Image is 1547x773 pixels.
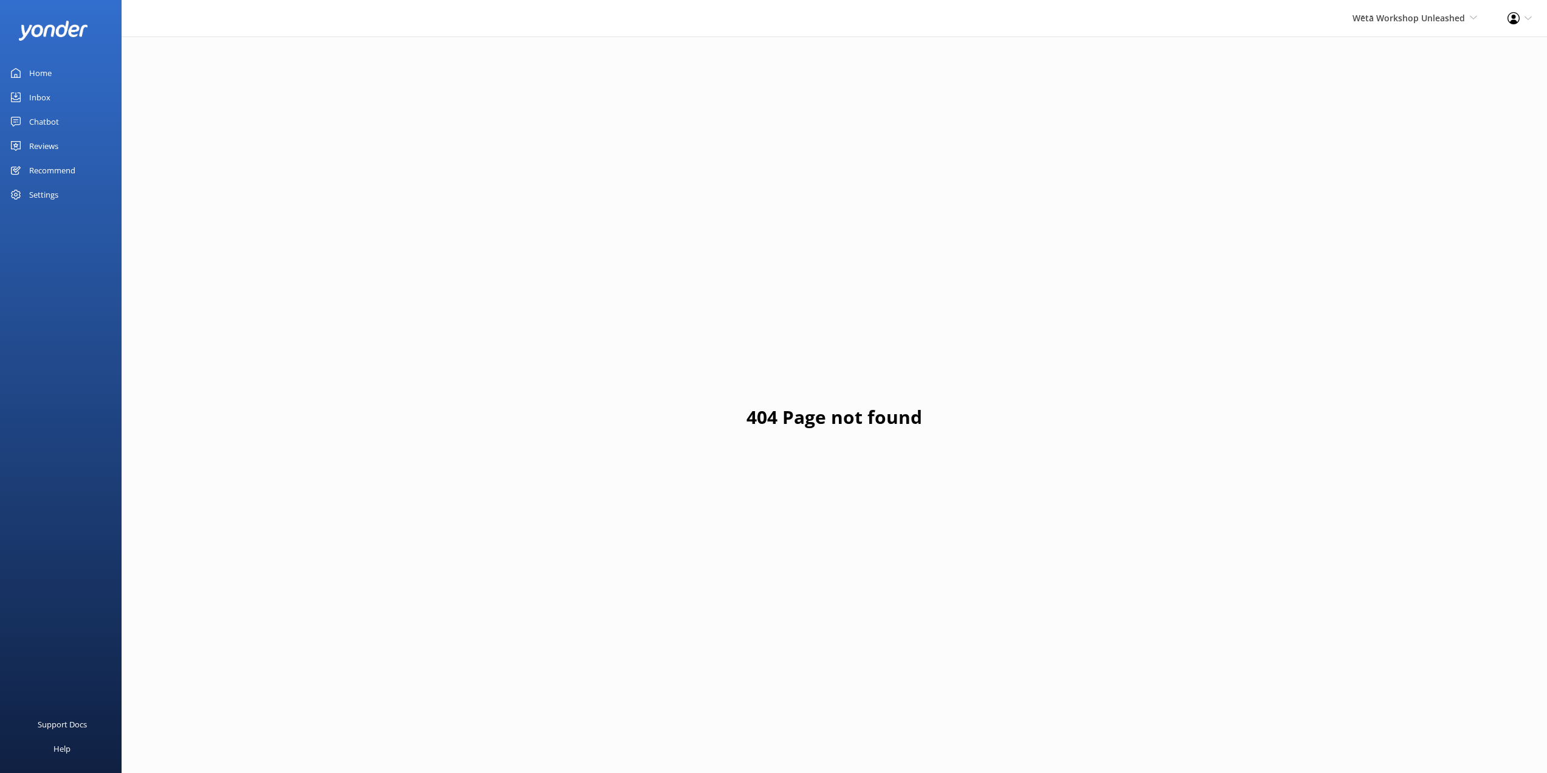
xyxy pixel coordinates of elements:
h1: 404 Page not found [746,403,922,432]
div: Chatbot [29,109,59,134]
div: Reviews [29,134,58,158]
div: Support Docs [38,712,87,737]
div: Inbox [29,85,50,109]
span: Wētā Workshop Unleashed [1352,12,1465,24]
div: Recommend [29,158,75,182]
div: Settings [29,182,58,207]
div: Home [29,61,52,85]
img: yonder-white-logo.png [18,21,88,41]
div: Help [53,737,71,761]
